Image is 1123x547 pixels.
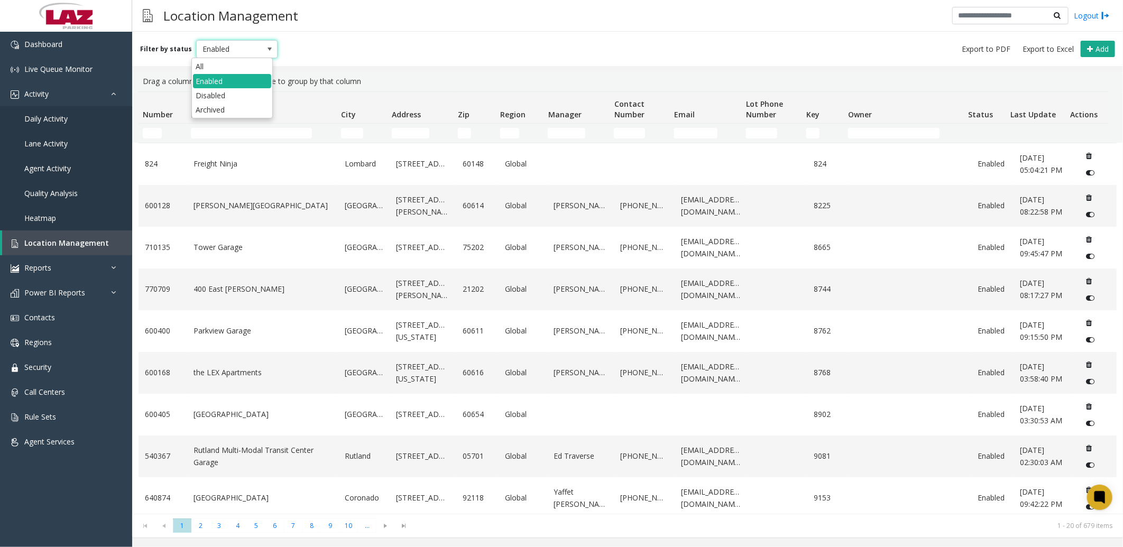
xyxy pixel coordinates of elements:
[337,124,388,143] td: City Filter
[24,89,49,99] span: Activity
[24,362,51,372] span: Security
[24,238,109,248] span: Location Management
[814,325,844,337] a: 8762
[197,41,261,58] span: Enabled
[11,264,19,273] img: 'icon'
[139,71,1117,91] div: Drag a column header and drop it here to group by that column
[454,124,495,143] td: Zip Filter
[1010,109,1056,119] span: Last Update
[396,194,450,218] a: [STREET_ADDRESS][PERSON_NAME]
[505,200,541,211] a: Global
[1081,373,1100,390] button: Disable
[11,289,19,298] img: 'icon'
[143,128,162,138] input: Number Filter
[505,409,541,420] a: Global
[194,325,332,337] a: Parkview Garage
[505,283,541,295] a: Global
[458,128,471,138] input: Zip Filter
[396,409,450,420] a: [STREET_ADDRESS]
[193,88,271,103] li: Disabled
[265,518,284,533] span: Page 6
[392,109,421,119] span: Address
[1081,231,1098,248] button: Delete
[284,518,302,533] span: Page 7
[1081,331,1100,348] button: Disable
[396,277,450,301] a: [STREET_ADDRESS][PERSON_NAME]
[345,283,383,295] a: [GEOGRAPHIC_DATA]
[978,158,1007,170] a: Enabled
[193,74,271,88] li: Enabled
[132,91,1123,514] div: Data table
[24,312,55,322] span: Contacts
[24,188,78,198] span: Quality Analysis
[302,518,321,533] span: Page 8
[463,158,492,170] a: 60148
[548,109,582,119] span: Manager
[978,450,1007,462] a: Enabled
[24,213,56,223] span: Heatmap
[1020,444,1068,468] a: [DATE] 02:30:03 AM
[681,319,741,343] a: [EMAIL_ADDRESS][DOMAIN_NAME]
[396,319,450,343] a: [STREET_ADDRESS][US_STATE]
[345,325,383,337] a: [GEOGRAPHIC_DATA]
[397,522,411,530] span: Go to the last page
[345,450,383,462] a: Rutland
[620,492,668,504] a: [PHONE_NUMBER]
[339,518,358,533] span: Page 10
[747,99,784,119] span: Lot Phone Number
[1020,403,1062,425] span: [DATE] 03:30:53 AM
[145,325,181,337] a: 600400
[814,367,844,378] a: 8768
[1020,153,1062,174] span: [DATE] 05:04:21 PM
[620,450,668,462] a: [PHONE_NUMBER]
[345,492,383,504] a: Coronado
[674,128,717,138] input: Email Filter
[463,367,492,378] a: 60616
[1066,124,1108,143] td: Actions Filter
[681,277,741,301] a: [EMAIL_ADDRESS][DOMAIN_NAME]
[24,163,71,173] span: Agent Activity
[11,314,19,322] img: 'icon'
[210,518,228,533] span: Page 3
[24,412,56,422] span: Rule Sets
[814,283,844,295] a: 8744
[463,242,492,253] a: 75202
[24,263,51,273] span: Reports
[962,44,1010,54] span: Export to PDF
[1081,206,1100,223] button: Disable
[1081,164,1100,181] button: Disable
[681,361,741,385] a: [EMAIL_ADDRESS][DOMAIN_NAME]
[496,124,544,143] td: Region Filter
[145,283,181,295] a: 770709
[1096,44,1109,54] span: Add
[1020,445,1062,467] span: [DATE] 02:30:03 AM
[964,124,1006,143] td: Status Filter
[554,450,607,462] a: Ed Traverse
[345,367,383,378] a: [GEOGRAPHIC_DATA]
[964,92,1006,124] th: Status
[194,444,332,468] a: Rutland Multi-Modal Transit Center Garage
[11,364,19,372] img: 'icon'
[814,158,844,170] a: 824
[1020,403,1068,427] a: [DATE] 03:30:53 AM
[505,242,541,253] a: Global
[24,138,68,149] span: Lane Activity
[396,450,450,462] a: [STREET_ADDRESS]
[1081,273,1098,290] button: Delete
[194,492,332,504] a: [GEOGRAPHIC_DATA]
[814,492,844,504] a: 9153
[620,367,668,378] a: [PHONE_NUMBER]
[670,124,742,143] td: Email Filter
[1020,236,1068,259] a: [DATE] 09:45:47 PM
[681,486,741,510] a: [EMAIL_ADDRESS][DOMAIN_NAME]
[1081,457,1100,474] button: Disable
[1081,147,1098,164] button: Delete
[505,367,541,378] a: Global
[1081,189,1098,206] button: Delete
[746,128,777,138] input: Lot Phone Number Filter
[1081,356,1098,373] button: Delete
[806,109,820,119] span: Key
[1081,314,1098,331] button: Delete
[11,41,19,49] img: 'icon'
[614,99,645,119] span: Contact Number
